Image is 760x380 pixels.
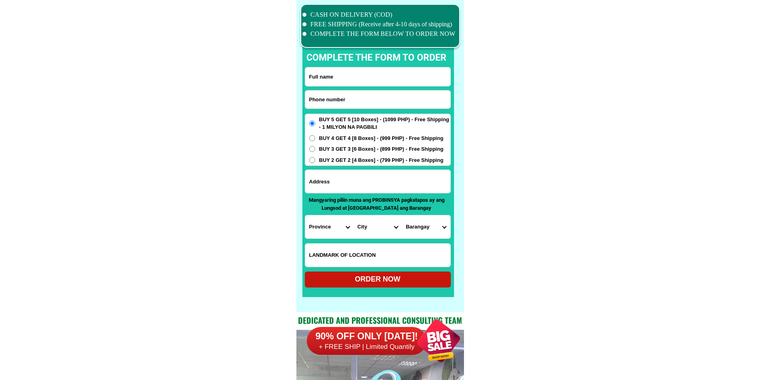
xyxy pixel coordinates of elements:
[309,120,315,126] input: BUY 5 GET 5 [10 Boxes] - (1099 PHP) - Free Shipping - 1 MILYON NA PAGBILI
[296,314,464,326] h2: Dedicated and professional consulting team
[319,156,444,164] span: BUY 2 GET 2 [4 Boxes] - (799 PHP) - Free Shipping
[309,157,315,163] input: BUY 2 GET 2 [4 Boxes] - (799 PHP) - Free Shipping
[305,244,450,267] input: Input LANDMARKOFLOCATION
[302,10,456,20] li: CASH ON DELIVERY (COD)
[309,135,315,141] input: BUY 4 GET 4 [8 Boxes] - (999 PHP) - Free Shipping
[353,215,402,238] select: Select district
[298,51,454,65] p: complete the form to order
[305,170,450,193] input: Input address
[402,215,450,238] select: Select commune
[302,29,456,39] li: COMPLETE THE FORM BELOW TO ORDER NOW
[305,274,451,285] div: ORDER NOW
[307,343,426,351] h6: + FREE SHIP | Limited Quantily
[302,20,456,29] li: FREE SHIPPING (Receive after 4-10 days of shipping)
[319,116,450,131] span: BUY 5 GET 5 [10 Boxes] - (1099 PHP) - Free Shipping - 1 MILYON NA PAGBILI
[319,134,444,142] span: BUY 4 GET 4 [8 Boxes] - (999 PHP) - Free Shipping
[319,145,444,153] span: BUY 3 GET 3 [6 Boxes] - (899 PHP) - Free Shipping
[305,196,448,212] p: Mangyaring piliin muna ang PROBINSYA pagkatapos ay ang Lungsod at [GEOGRAPHIC_DATA] ang Barangay
[305,215,353,238] select: Select province
[307,331,426,343] h6: 90% OFF ONLY [DATE]!
[305,91,450,108] input: Input phone_number
[305,67,450,86] input: Input full_name
[309,146,315,152] input: BUY 3 GET 3 [6 Boxes] - (899 PHP) - Free Shipping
